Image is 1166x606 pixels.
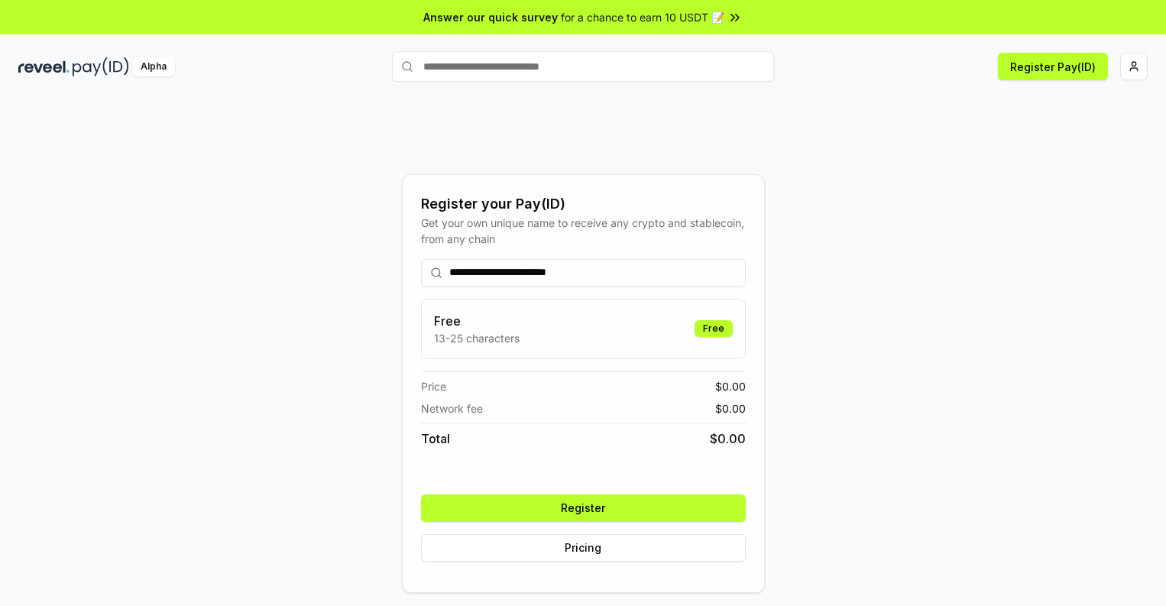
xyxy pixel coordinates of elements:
[423,9,558,25] span: Answer our quick survey
[421,400,483,416] span: Network fee
[434,312,520,330] h3: Free
[18,57,70,76] img: reveel_dark
[421,215,746,247] div: Get your own unique name to receive any crypto and stablecoin, from any chain
[715,400,746,416] span: $ 0.00
[73,57,129,76] img: pay_id
[998,53,1108,80] button: Register Pay(ID)
[421,429,450,448] span: Total
[132,57,175,76] div: Alpha
[715,378,746,394] span: $ 0.00
[695,320,733,337] div: Free
[421,378,446,394] span: Price
[421,193,746,215] div: Register your Pay(ID)
[434,330,520,346] p: 13-25 characters
[710,429,746,448] span: $ 0.00
[421,534,746,562] button: Pricing
[421,494,746,522] button: Register
[561,9,724,25] span: for a chance to earn 10 USDT 📝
